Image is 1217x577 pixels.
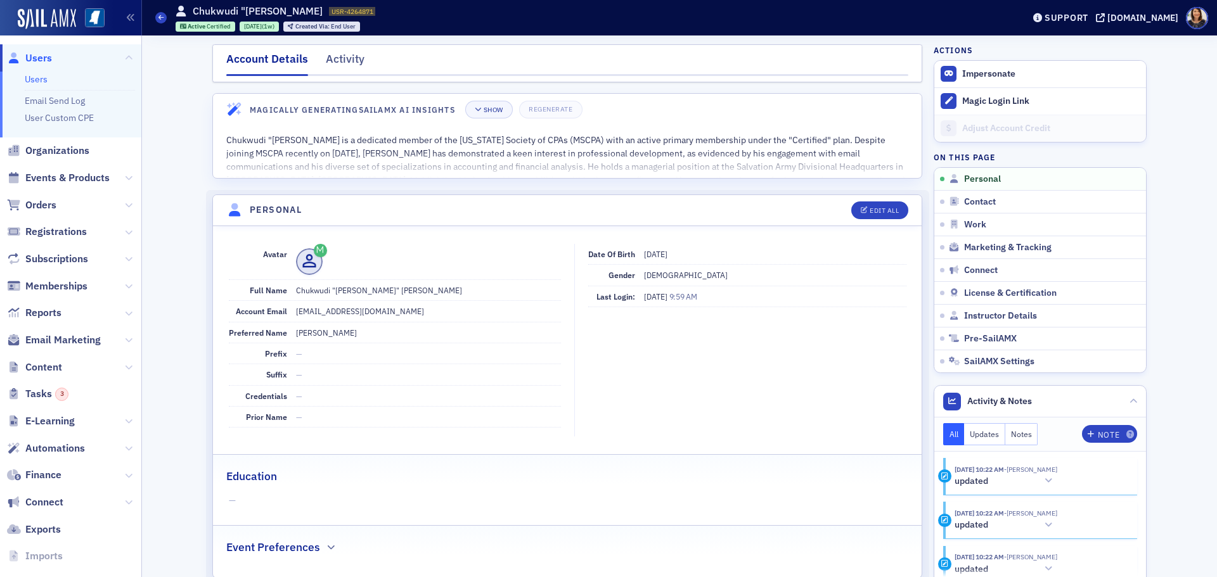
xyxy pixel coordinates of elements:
[25,51,52,65] span: Users
[229,327,287,338] span: Preferred Name
[955,509,1004,517] time: 9/15/2025 10:22 AM
[964,333,1017,345] span: Pre-SailAMX
[955,474,1057,488] button: updated
[7,441,85,455] a: Automations
[967,395,1032,408] span: Activity & Notes
[962,68,1015,80] button: Impersonate
[938,557,951,571] div: Update
[7,333,101,347] a: Email Marketing
[25,333,101,347] span: Email Marketing
[465,101,513,118] button: Show
[25,95,85,106] a: Email Send Log
[326,51,364,74] div: Activity
[18,9,76,29] img: SailAMX
[7,252,88,266] a: Subscriptions
[1045,12,1088,23] div: Support
[7,468,61,482] a: Finance
[240,22,279,32] div: 2025-09-15 00:00:00
[295,23,356,30] div: End User
[25,171,110,185] span: Events & Products
[25,252,88,266] span: Subscriptions
[955,519,988,531] h5: updated
[7,51,52,65] a: Users
[283,22,360,32] div: Created Via: End User
[25,549,63,563] span: Imports
[1098,431,1119,438] div: Note
[250,285,287,295] span: Full Name
[245,391,287,401] span: Credentials
[608,270,635,280] span: Gender
[964,242,1052,253] span: Marketing & Tracking
[7,495,63,509] a: Connect
[1004,465,1057,474] span: Michael Orakwe
[962,96,1140,107] div: Magic Login Link
[226,51,308,76] div: Account Details
[296,369,302,379] span: —
[851,201,908,219] button: Edit All
[25,468,61,482] span: Finance
[7,523,61,536] a: Exports
[295,22,331,30] span: Created Via :
[955,476,988,487] h5: updated
[962,123,1140,134] div: Adjust Account Credit
[955,562,1057,576] button: updated
[25,306,61,320] span: Reports
[7,144,89,158] a: Organizations
[964,174,1001,185] span: Personal
[7,549,63,563] a: Imports
[7,225,87,239] a: Registrations
[938,514,951,527] div: Update
[934,151,1147,163] h4: On this page
[1107,12,1178,23] div: [DOMAIN_NAME]
[25,225,87,239] span: Registrations
[955,552,1004,561] time: 9/15/2025 10:22 AM
[76,8,105,30] a: View Homepage
[25,414,75,428] span: E-Learning
[955,465,1004,474] time: 9/15/2025 10:22 AM
[1186,7,1208,29] span: Profile
[250,104,460,115] h4: Magically Generating SailAMX AI Insights
[193,4,323,18] h1: Chukwudi "[PERSON_NAME]
[236,306,287,316] span: Account Email
[7,279,87,293] a: Memberships
[7,171,110,185] a: Events & Products
[7,198,56,212] a: Orders
[588,249,635,259] span: Date of Birth
[244,22,274,30] div: (1w)
[964,196,996,208] span: Contact
[964,310,1037,322] span: Instructor Details
[229,494,906,507] span: —
[296,301,561,321] dd: [EMAIL_ADDRESS][DOMAIN_NAME]
[25,279,87,293] span: Memberships
[934,87,1146,115] button: Magic Login Link
[25,73,48,85] a: Users
[644,249,667,259] span: [DATE]
[955,564,988,575] h5: updated
[964,219,986,231] span: Work
[519,101,582,118] button: Regenerate
[964,288,1057,299] span: License & Certification
[296,391,302,401] span: —
[7,414,75,428] a: E-Learning
[226,539,320,555] h2: Event Preferences
[265,348,287,358] span: Prefix
[226,468,277,485] h2: Education
[934,44,973,56] h4: Actions
[943,423,965,445] button: All
[25,198,56,212] span: Orders
[7,387,68,401] a: Tasks3
[296,348,302,358] span: —
[938,469,951,483] div: Update
[246,412,287,422] span: Prior Name
[25,441,85,455] span: Automations
[955,519,1057,532] button: updated
[188,22,207,30] span: Active
[669,291,697,301] span: 9:59 AM
[244,22,262,30] span: [DATE]
[1096,13,1183,22] button: [DOMAIN_NAME]
[1004,552,1057,561] span: Michael Orakwe
[964,265,998,276] span: Connect
[296,412,302,422] span: —
[1005,423,1038,445] button: Notes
